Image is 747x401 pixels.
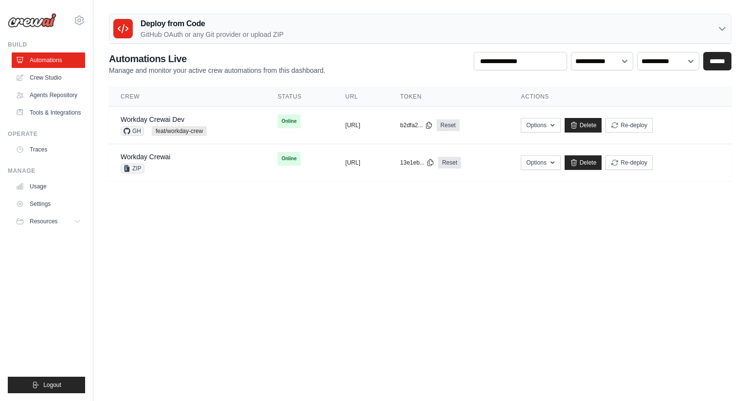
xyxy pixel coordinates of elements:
[12,214,85,229] button: Resources
[8,130,85,138] div: Operate
[334,87,389,107] th: URL
[565,118,602,133] a: Delete
[400,121,433,129] button: b2dfa2...
[109,87,266,107] th: Crew
[521,155,560,170] button: Options
[8,41,85,49] div: Build
[109,66,325,75] p: Manage and monitor your active crew automations from this dashboard.
[509,87,731,107] th: Actions
[12,52,85,68] a: Automations
[8,377,85,393] button: Logout
[278,152,301,166] span: Online
[400,159,434,167] button: 13e1eb...
[438,157,461,168] a: Reset
[605,118,653,133] button: Re-deploy
[43,381,61,389] span: Logout
[121,164,144,173] span: ZIP
[437,119,460,131] a: Reset
[141,30,284,39] p: GitHub OAuth or any Git provider or upload ZIP
[121,153,170,161] a: Workday Crewai
[12,142,85,157] a: Traces
[30,217,57,225] span: Resources
[8,167,85,175] div: Manage
[605,155,653,170] button: Re-deploy
[12,179,85,194] a: Usage
[12,105,85,120] a: Tools & Integrations
[141,18,284,30] h3: Deploy from Code
[565,155,602,170] a: Delete
[109,52,325,66] h2: Automations Live
[12,87,85,103] a: Agents Repository
[12,70,85,85] a: Crew Studio
[278,115,301,128] span: Online
[521,118,560,133] button: Options
[389,87,509,107] th: Token
[121,116,184,123] a: Workday Crewai Dev
[152,126,207,136] span: feat/workday-crew
[12,196,85,212] a: Settings
[8,13,56,28] img: Logo
[266,87,334,107] th: Status
[121,126,144,136] span: GH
